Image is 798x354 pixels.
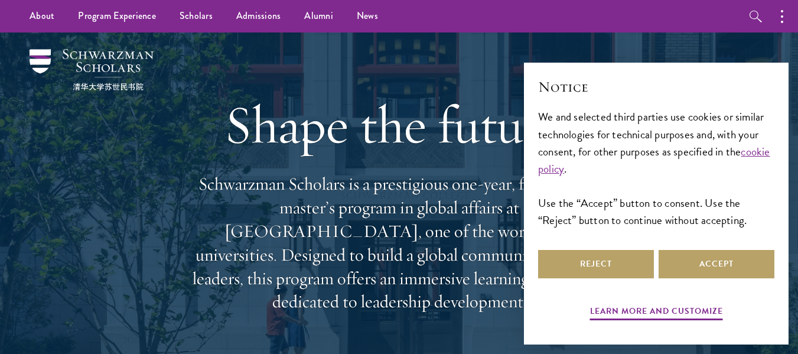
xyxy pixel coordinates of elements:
[538,250,654,278] button: Reject
[590,304,723,322] button: Learn more and customize
[659,250,774,278] button: Accept
[187,92,612,158] h1: Shape the future.
[30,49,154,90] img: Schwarzman Scholars
[538,143,770,177] a: cookie policy
[538,108,774,228] div: We and selected third parties use cookies or similar technologies for technical purposes and, wit...
[538,77,774,97] h2: Notice
[187,173,612,314] p: Schwarzman Scholars is a prestigious one-year, fully funded master’s program in global affairs at...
